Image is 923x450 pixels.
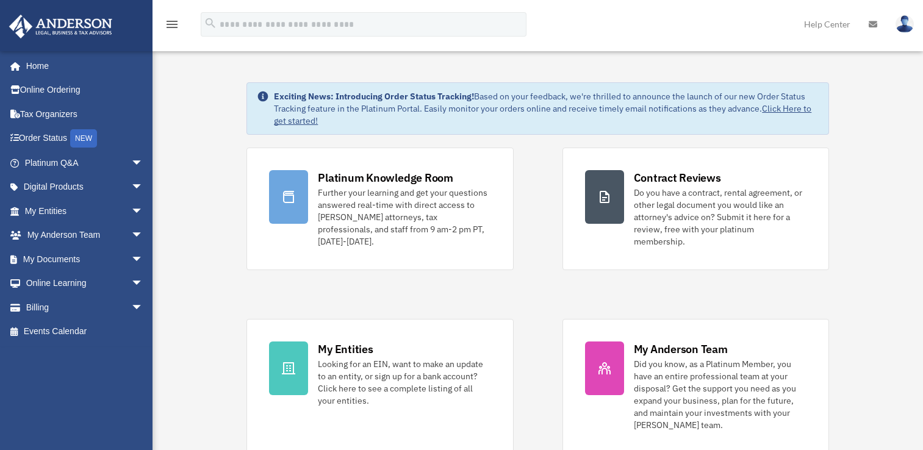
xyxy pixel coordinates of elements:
[9,78,162,102] a: Online Ordering
[246,148,513,270] a: Platinum Knowledge Room Further your learning and get your questions answered real-time with dire...
[896,15,914,33] img: User Pic
[131,271,156,296] span: arrow_drop_down
[5,15,116,38] img: Anderson Advisors Platinum Portal
[204,16,217,30] i: search
[131,247,156,272] span: arrow_drop_down
[9,126,162,151] a: Order StatusNEW
[9,54,156,78] a: Home
[9,271,162,296] a: Online Learningarrow_drop_down
[165,17,179,32] i: menu
[274,103,811,126] a: Click Here to get started!
[9,175,162,199] a: Digital Productsarrow_drop_down
[9,223,162,248] a: My Anderson Teamarrow_drop_down
[318,358,490,407] div: Looking for an EIN, want to make an update to an entity, or sign up for a bank account? Click her...
[562,148,829,270] a: Contract Reviews Do you have a contract, rental agreement, or other legal document you would like...
[634,358,806,431] div: Did you know, as a Platinum Member, you have an entire professional team at your disposal? Get th...
[274,90,818,127] div: Based on your feedback, we're thrilled to announce the launch of our new Order Status Tracking fe...
[634,187,806,248] div: Do you have a contract, rental agreement, or other legal document you would like an attorney's ad...
[9,295,162,320] a: Billingarrow_drop_down
[131,151,156,176] span: arrow_drop_down
[318,170,453,185] div: Platinum Knowledge Room
[70,129,97,148] div: NEW
[131,223,156,248] span: arrow_drop_down
[165,21,179,32] a: menu
[318,341,373,357] div: My Entities
[9,199,162,223] a: My Entitiesarrow_drop_down
[9,151,162,175] a: Platinum Q&Aarrow_drop_down
[131,199,156,224] span: arrow_drop_down
[318,187,490,248] div: Further your learning and get your questions answered real-time with direct access to [PERSON_NAM...
[9,247,162,271] a: My Documentsarrow_drop_down
[9,102,162,126] a: Tax Organizers
[131,295,156,320] span: arrow_drop_down
[634,170,721,185] div: Contract Reviews
[634,341,728,357] div: My Anderson Team
[131,175,156,200] span: arrow_drop_down
[274,91,474,102] strong: Exciting News: Introducing Order Status Tracking!
[9,320,162,344] a: Events Calendar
